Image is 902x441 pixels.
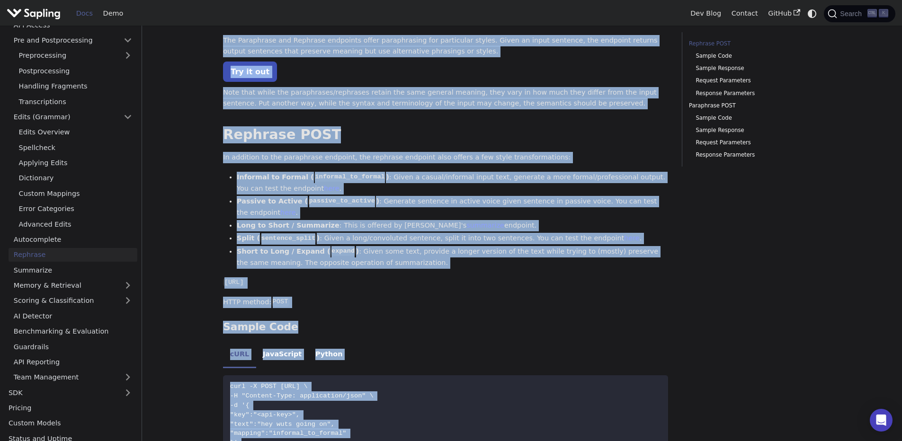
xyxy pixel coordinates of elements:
[237,220,668,231] li: : This is offered by [PERSON_NAME]'s endpoint.
[3,386,118,399] a: SDK
[118,386,137,399] button: Expand sidebar category 'SDK'
[230,383,308,390] span: curl -X POST [URL] \
[14,79,137,93] a: Handling Fragments
[9,340,137,353] a: Guardrails
[824,5,895,22] button: Search (Ctrl+K)
[9,370,137,384] a: Team Management
[870,409,893,432] div: Open Intercom Messenger
[689,39,817,48] a: Rephrase POST
[237,197,379,205] strong: Passive to Active ( )
[696,126,814,135] a: Sample Response
[237,233,668,244] li: : Given a long/convoluted sentence, split it into two sentences. You can test the endpoint .
[14,125,137,139] a: Edits Overview
[14,49,137,62] a: Preprocessing
[223,62,277,82] a: Try it out
[309,342,349,369] li: Python
[14,202,137,216] a: Error Categories
[9,294,137,308] a: Scoring & Classification
[237,234,320,242] strong: Split ( )
[223,342,256,369] li: cURL
[696,52,814,61] a: Sample Code
[837,10,867,18] span: Search
[230,411,300,418] span: "key":"<api-key>",
[9,248,137,262] a: Rephrase
[9,309,137,323] a: AI Detector
[280,209,295,216] a: here
[237,196,668,219] li: : Generate sentence in active voice given sentence in passive voice. You can test the endpoint .
[3,401,137,415] a: Pricing
[696,76,814,85] a: Request Parameters
[696,89,814,98] a: Response Parameters
[14,156,137,170] a: Applying Edits
[230,402,250,409] span: -d '{
[260,234,317,243] code: sentence_split
[230,392,374,399] span: -H "Content-Type: application/json" \
[223,297,668,308] p: HTTP method:
[237,247,359,255] strong: Short to Long / Expand ( )
[330,247,356,256] code: expand
[879,9,888,18] kbd: K
[9,279,137,292] a: Memory & Retrieval
[223,152,668,163] p: In addition to the paraphrase endpoint, the rephrase endpoint also offers a few style transformat...
[237,172,668,194] li: : Given a casual/informal input text, generate a more formal/professional output. You can test th...
[726,6,763,21] a: Contact
[3,416,137,430] a: Custom Models
[805,7,819,20] button: Switch between dark and light mode (currently system mode)
[689,101,817,110] a: Paraphrase POST
[237,246,668,269] li: : Given some text, provide a longer version of the text while trying to (mostly) preserve the sam...
[763,6,805,21] a: GitHub
[9,34,137,47] a: Pre and Postprocessing
[230,421,335,428] span: "text":"hey wuts going on",
[685,6,726,21] a: Dev Blog
[696,64,814,73] a: Sample Response
[9,263,137,277] a: Summarize
[314,172,386,182] code: informal_to_formal
[223,35,668,58] p: The Paraphrase and Rephrase endpoints offer paraphrasing for particular styles. Given an input se...
[9,233,137,247] a: Autocomplete
[98,6,128,21] a: Demo
[7,7,61,20] img: Sapling.ai
[14,64,137,78] a: Postprocessing
[14,141,137,154] a: Spellcheck
[237,173,389,181] strong: Informal to Formal ( )
[14,186,137,200] a: Custom Mappings
[237,221,339,229] strong: Long to Short / Summarize
[324,185,339,192] a: here
[624,234,639,242] a: here
[256,342,309,369] li: JavaScript
[71,6,98,21] a: Docs
[230,430,347,437] span: "mapping":"informal_to_formal"
[14,171,137,185] a: Dictionary
[223,126,668,143] h2: Rephrase POST
[271,297,289,307] code: POST
[14,95,137,108] a: Transcriptions
[7,7,64,20] a: Sapling.ai
[696,138,814,147] a: Request Parameters
[14,217,137,231] a: Advanced Edits
[466,221,504,229] a: summarize
[696,114,814,123] a: Sample Code
[223,87,668,110] p: Note that while the paraphrases/rephrases retain the same general meaning, they vary in how much ...
[223,278,245,287] code: [URL]
[9,355,137,369] a: API Reporting
[9,110,137,124] a: Edits (Grammar)
[223,321,668,334] h3: Sample Code
[9,325,137,338] a: Benchmarking & Evaluation
[696,150,814,159] a: Response Parameters
[308,196,376,206] code: passive_to_active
